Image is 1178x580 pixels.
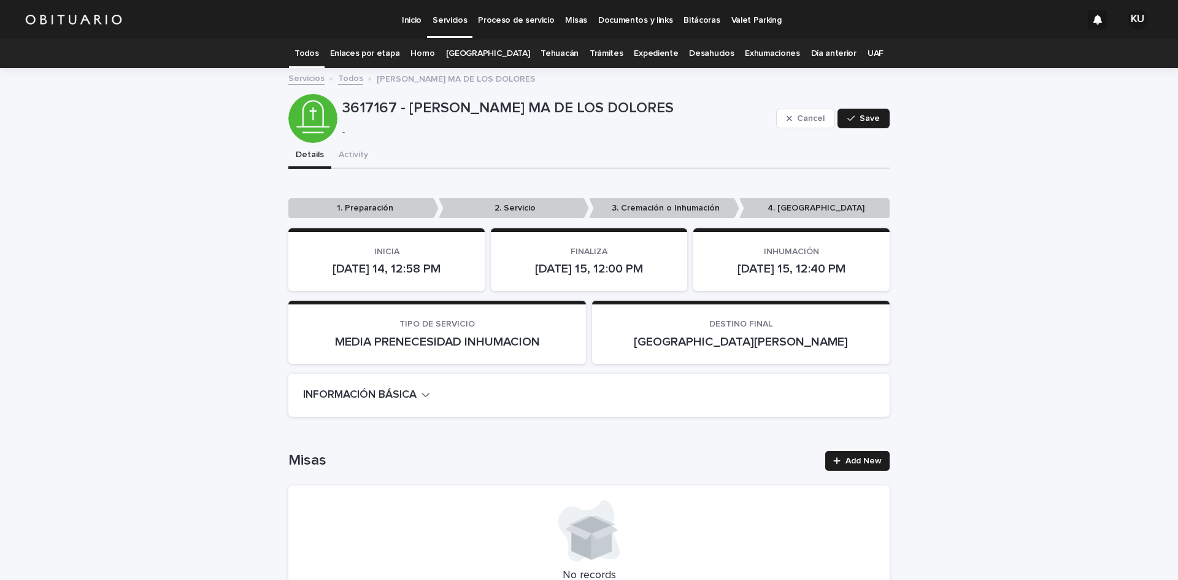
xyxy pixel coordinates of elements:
span: Cancel [797,114,825,123]
span: INICIA [374,247,399,256]
h2: INFORMACIÓN BÁSICA [303,389,417,402]
a: Enlaces por etapa [330,39,400,68]
a: Trámites [590,39,623,68]
p: - [342,127,766,137]
span: Save [860,114,880,123]
p: [PERSON_NAME] MA DE LOS DOLORES [377,71,536,85]
p: 1. Preparación [288,198,439,218]
a: Tehuacán [541,39,579,68]
span: TIPO DE SERVICIO [399,320,475,328]
a: Exhumaciones [745,39,799,68]
button: Cancel [776,109,835,128]
p: 3617167 - [PERSON_NAME] MA DE LOS DOLORES [342,99,771,117]
a: Add New [825,451,890,471]
a: [GEOGRAPHIC_DATA] [446,39,530,68]
span: Add New [845,457,882,465]
button: INFORMACIÓN BÁSICA [303,389,430,402]
p: [DATE] 15, 12:40 PM [708,261,875,276]
span: INHUMACIÓN [764,247,819,256]
p: 2. Servicio [439,198,589,218]
div: KU [1128,10,1147,29]
p: [GEOGRAPHIC_DATA][PERSON_NAME] [607,334,875,349]
p: MEDIA PRENECESIDAD INHUMACION [303,334,571,349]
h1: Misas [288,452,818,470]
button: Activity [331,143,375,169]
a: Desahucios [689,39,734,68]
button: Save [837,109,890,128]
p: 3. Cremación o Inhumación [589,198,739,218]
img: HUM7g2VNRLqGMmR9WVqf [25,7,123,32]
button: Details [288,143,331,169]
p: [DATE] 15, 12:00 PM [506,261,672,276]
span: DESTINO FINAL [709,320,772,328]
a: Horno [410,39,434,68]
a: Todos [338,71,363,85]
a: Todos [294,39,318,68]
span: FINALIZA [571,247,607,256]
a: Expediente [634,39,678,68]
a: UAF [868,39,883,68]
p: [DATE] 14, 12:58 PM [303,261,470,276]
p: 4. [GEOGRAPHIC_DATA] [739,198,890,218]
a: Día anterior [811,39,857,68]
a: Servicios [288,71,325,85]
